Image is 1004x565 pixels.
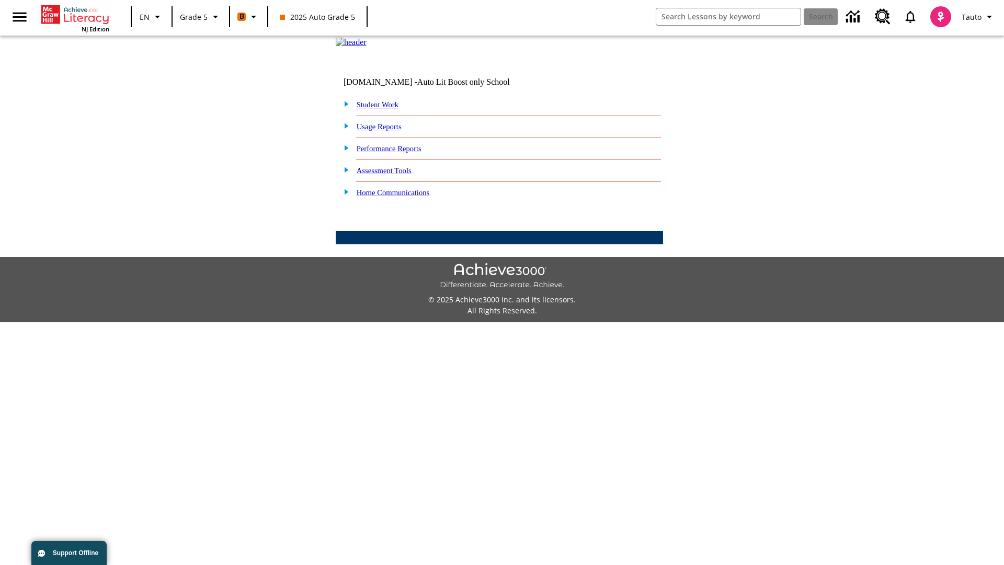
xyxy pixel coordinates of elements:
a: Notifications [897,3,924,30]
nobr: Auto Lit Boost only School [417,77,510,86]
a: Data Center [840,3,869,31]
button: Grade: Grade 5, Select a grade [176,7,226,26]
button: Boost Class color is orange. Change class color [233,7,264,26]
img: avatar image [930,6,951,27]
img: plus.gif [338,121,349,130]
a: Usage Reports [357,122,402,131]
a: Student Work [357,100,398,109]
span: Grade 5 [180,12,208,22]
img: header [336,38,367,47]
span: Tauto [962,12,982,22]
button: Open side menu [4,2,35,32]
a: Assessment Tools [357,166,412,175]
span: EN [140,12,150,22]
button: Select a new avatar [924,3,957,30]
button: Profile/Settings [957,7,1000,26]
button: Language: EN, Select a language [135,7,168,26]
span: NJ Edition [82,25,109,33]
span: Support Offline [53,549,98,557]
span: B [239,10,244,23]
button: Support Offline [31,541,107,565]
div: Home [41,3,109,33]
a: Home Communications [357,188,430,197]
img: plus.gif [338,187,349,196]
input: search field [656,8,801,25]
a: Performance Reports [357,144,421,153]
img: plus.gif [338,165,349,174]
img: plus.gif [338,99,349,108]
img: Achieve3000 Differentiate Accelerate Achieve [440,263,564,290]
span: 2025 Auto Grade 5 [280,12,355,22]
img: plus.gif [338,143,349,152]
a: Resource Center, Will open in new tab [869,3,897,31]
td: [DOMAIN_NAME] - [344,77,536,87]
